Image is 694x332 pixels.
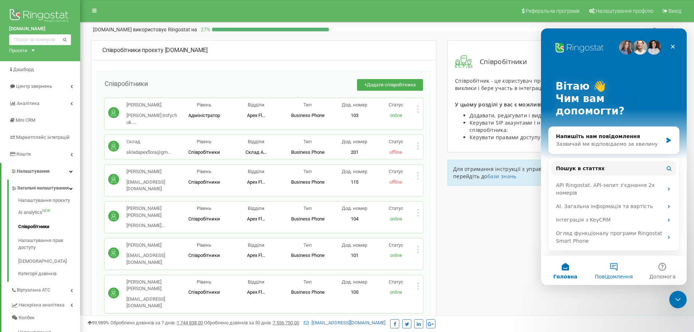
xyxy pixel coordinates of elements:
button: +Додати співробітника [357,79,423,91]
span: Дод. номер [342,279,367,285]
a: бази знань [487,173,517,180]
span: Співробітники [188,289,220,295]
span: Керувати SIP акаунтами і номерами кожного співробітника; [470,119,587,133]
div: [DOMAIN_NAME] [102,46,425,55]
span: Відділи [248,139,264,144]
span: Налаштування [17,168,50,174]
span: [PERSON_NAME].trofychuk.... [126,113,177,125]
a: Налаштування [1,163,80,180]
span: 99,989% [87,320,109,325]
a: [DEMOGRAPHIC_DATA] [18,254,80,269]
span: Рівень [197,206,211,211]
input: Пошук за номером [9,34,71,45]
span: Статус [389,279,403,285]
span: Тип [303,139,312,144]
span: Business Phone [291,289,325,295]
span: Співробітники [188,253,220,258]
a: Налаштування проєкту [18,197,80,206]
span: Business Phone [291,179,325,185]
p: [PERSON_NAME] [126,242,178,249]
p: [EMAIL_ADDRESS][DOMAIN_NAME] [126,252,178,266]
span: Статус [389,206,403,211]
span: Тип [303,242,312,248]
a: Категорії дзвінків [18,269,80,277]
span: Дод. номер [342,139,367,144]
span: Відділи [248,102,264,108]
span: Співробітники [188,149,220,155]
a: Колбек [11,312,80,324]
span: Mini CRM [16,117,35,123]
span: Реферальна програма [526,8,580,14]
span: Аналiтика [17,101,39,106]
span: Оброблено дзвінків за 30 днів : [204,320,299,325]
span: Додавати, редагувати і видаляти співробітників проєкту; [470,112,620,119]
span: Віртуальна АТС [17,287,50,294]
p: [PERSON_NAME] [126,168,178,175]
p: 103 [334,112,375,119]
span: Apex Fl... [247,216,265,222]
a: Співробітники [18,220,80,234]
span: Адміністратор [188,113,220,118]
span: Вихід [668,8,681,14]
span: Детальніше [652,27,679,32]
p: [PERSON_NAME] [PERSON_NAME] [126,205,178,219]
span: Статус [389,242,403,248]
span: online [390,253,402,258]
span: online [390,113,402,118]
span: Рівень [197,102,211,108]
span: Кошти [16,151,31,157]
p: 101 [334,252,375,259]
a: [EMAIL_ADDRESS][DOMAIN_NAME] [304,320,385,325]
span: Тип [303,169,312,174]
span: У цьому розділі у вас є можливість: [455,101,552,108]
p: 104 [334,216,375,223]
span: Тип [303,206,312,211]
span: Співробітники проєкту [102,47,164,54]
a: Віртуальна АТС [11,282,80,297]
span: online [390,289,402,295]
span: Business Phone [291,149,325,155]
span: Business Phone [291,253,325,258]
span: Рівень [197,279,211,285]
p: 115 [334,179,375,186]
span: Дод. номер [342,102,367,108]
span: Apex Fl... [247,113,265,118]
span: Apex Fl... [247,179,265,185]
span: Тип [303,279,312,285]
span: Співробітники [473,57,527,67]
span: online [390,216,402,222]
span: Дод. номер [342,206,367,211]
span: offline [389,179,402,185]
u: 1 744 838,00 [177,320,203,325]
p: [PERSON_NAME] [126,102,178,109]
a: [DOMAIN_NAME] [9,26,71,32]
p: 201 [334,149,375,156]
span: Відділи [248,206,264,211]
a: Загальні налаштування [11,180,80,195]
iframe: Intercom live chat [541,28,687,285]
span: Рівень [197,242,211,248]
p: [DOMAIN_NAME] [93,26,197,33]
p: [PERSON_NAME] [PERSON_NAME] [126,279,178,292]
span: Маркетплейс інтеграцій [16,134,70,140]
span: Відділи [248,242,264,248]
span: Статус [389,139,403,144]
